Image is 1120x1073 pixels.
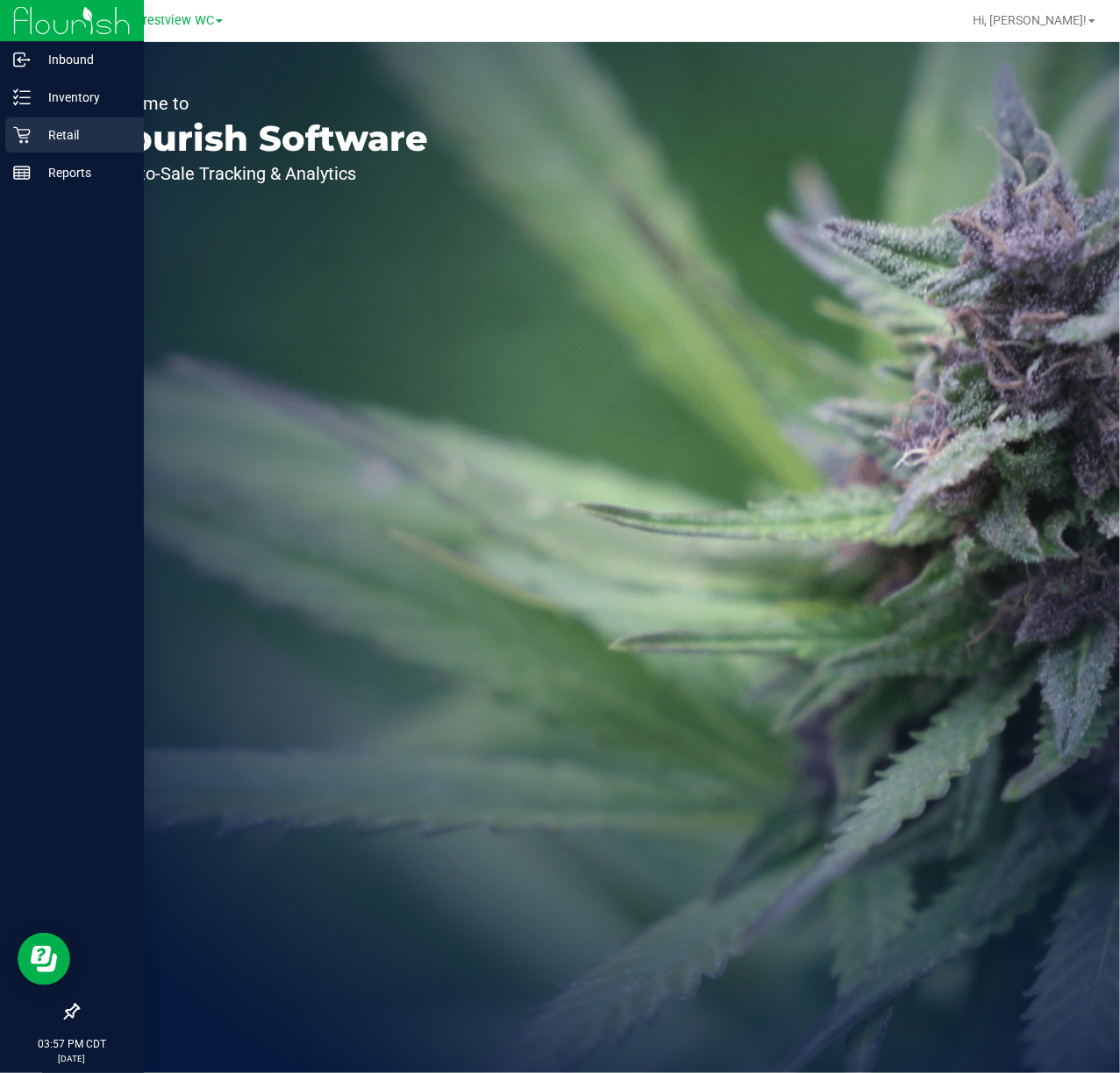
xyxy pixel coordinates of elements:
iframe: Resource center [18,933,70,985]
inline-svg: Inbound [13,51,31,68]
span: Crestview WC [135,13,214,28]
p: Retail [31,124,136,146]
p: Inbound [31,49,136,70]
inline-svg: Retail [13,126,31,144]
p: Welcome to [95,95,428,112]
p: Reports [31,162,136,183]
p: Flourish Software [95,121,428,156]
p: [DATE] [8,1052,136,1065]
p: 03:57 PM CDT [8,1036,136,1052]
inline-svg: Inventory [13,89,31,106]
p: Seed-to-Sale Tracking & Analytics [95,165,428,182]
p: Inventory [31,87,136,108]
span: Hi, [PERSON_NAME]! [973,13,1087,27]
inline-svg: Reports [13,164,31,181]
